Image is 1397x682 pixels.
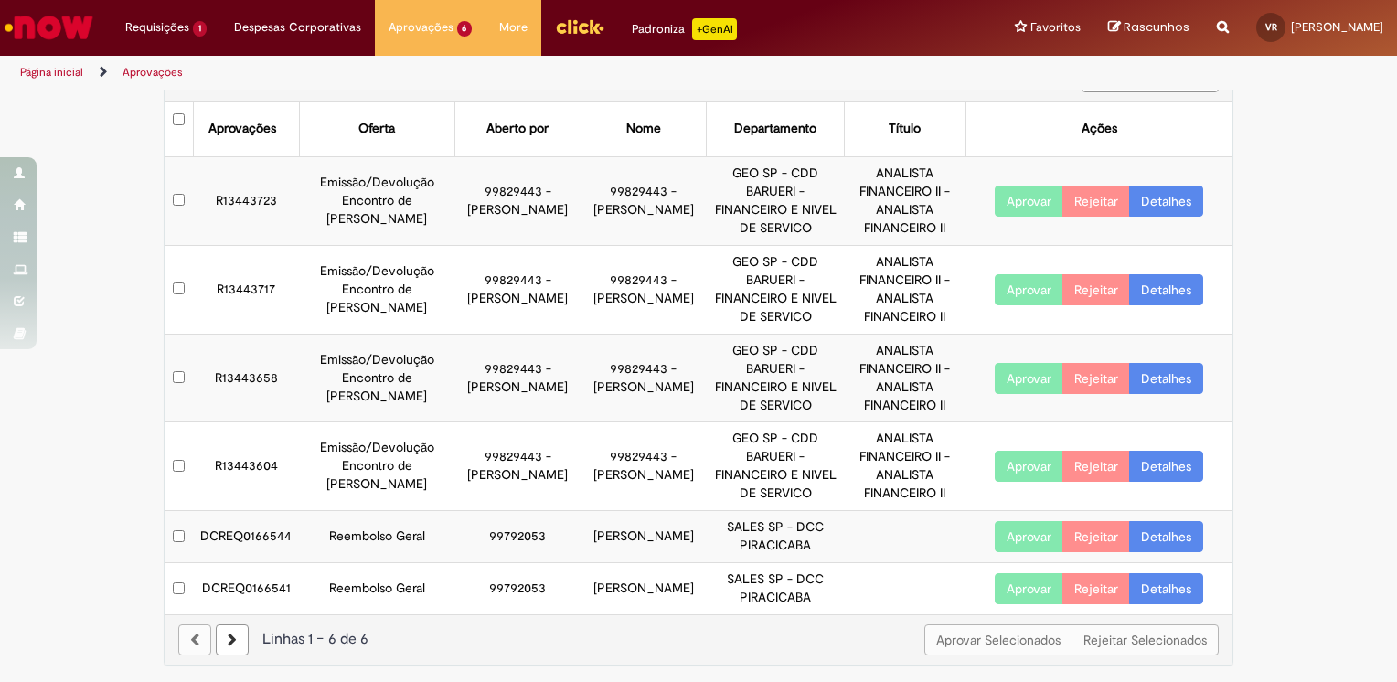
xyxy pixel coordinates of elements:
[1129,186,1203,217] a: Detalhes
[125,18,189,37] span: Requisições
[889,120,921,138] div: Título
[358,120,395,138] div: Oferta
[581,245,707,334] td: 99829443 - [PERSON_NAME]
[123,65,183,80] a: Aprovações
[1129,573,1203,604] a: Detalhes
[193,563,299,614] td: DCREQ0166541
[193,102,299,156] th: Aprovações
[2,9,96,46] img: ServiceNow
[193,21,207,37] span: 1
[707,334,845,422] td: GEO SP - CDD BARUERI - FINANCEIRO E NIVEL DE SERVICO
[707,245,845,334] td: GEO SP - CDD BARUERI - FINANCEIRO E NIVEL DE SERVICO
[632,18,737,40] div: Padroniza
[299,245,454,334] td: Emissão/Devolução Encontro de [PERSON_NAME]
[581,563,707,614] td: [PERSON_NAME]
[193,422,299,511] td: R13443604
[845,334,965,422] td: ANALISTA FINANCEIRO II - ANALISTA FINANCEIRO II
[455,511,581,563] td: 99792053
[299,334,454,422] td: Emissão/Devolução Encontro de [PERSON_NAME]
[995,363,1063,394] button: Aprovar
[486,120,549,138] div: Aberto por
[455,245,581,334] td: 99829443 - [PERSON_NAME]
[1030,18,1081,37] span: Favoritos
[555,13,604,40] img: click_logo_yellow_360x200.png
[1062,363,1130,394] button: Rejeitar
[14,56,918,90] ul: Trilhas de página
[707,156,845,245] td: GEO SP - CDD BARUERI - FINANCEIRO E NIVEL DE SERVICO
[1129,451,1203,482] a: Detalhes
[193,156,299,245] td: R13443723
[1265,21,1277,33] span: VR
[581,334,707,422] td: 99829443 - [PERSON_NAME]
[299,422,454,511] td: Emissão/Devolução Encontro de [PERSON_NAME]
[299,563,454,614] td: Reembolso Geral
[178,629,1219,650] div: Linhas 1 − 6 de 6
[20,65,83,80] a: Página inicial
[1062,573,1130,604] button: Rejeitar
[1062,186,1130,217] button: Rejeitar
[299,156,454,245] td: Emissão/Devolução Encontro de [PERSON_NAME]
[234,18,361,37] span: Despesas Corporativas
[581,156,707,245] td: 99829443 - [PERSON_NAME]
[845,422,965,511] td: ANALISTA FINANCEIRO II - ANALISTA FINANCEIRO II
[1129,274,1203,305] a: Detalhes
[193,511,299,563] td: DCREQ0166544
[995,573,1063,604] button: Aprovar
[1062,451,1130,482] button: Rejeitar
[995,521,1063,552] button: Aprovar
[1124,18,1189,36] span: Rascunhos
[208,120,276,138] div: Aprovações
[455,334,581,422] td: 99829443 - [PERSON_NAME]
[193,245,299,334] td: R13443717
[995,186,1063,217] button: Aprovar
[457,21,473,37] span: 6
[995,451,1063,482] button: Aprovar
[1108,19,1189,37] a: Rascunhos
[734,120,816,138] div: Departamento
[389,18,453,37] span: Aprovações
[1129,521,1203,552] a: Detalhes
[581,511,707,563] td: [PERSON_NAME]
[707,422,845,511] td: GEO SP - CDD BARUERI - FINANCEIRO E NIVEL DE SERVICO
[499,18,528,37] span: More
[707,563,845,614] td: SALES SP - DCC PIRACICABA
[299,511,454,563] td: Reembolso Geral
[1082,120,1117,138] div: Ações
[1062,274,1130,305] button: Rejeitar
[455,563,581,614] td: 99792053
[455,156,581,245] td: 99829443 - [PERSON_NAME]
[455,422,581,511] td: 99829443 - [PERSON_NAME]
[626,120,661,138] div: Nome
[707,511,845,563] td: SALES SP - DCC PIRACICABA
[1129,363,1203,394] a: Detalhes
[1291,19,1383,35] span: [PERSON_NAME]
[1062,521,1130,552] button: Rejeitar
[995,274,1063,305] button: Aprovar
[692,18,737,40] p: +GenAi
[845,245,965,334] td: ANALISTA FINANCEIRO II - ANALISTA FINANCEIRO II
[581,422,707,511] td: 99829443 - [PERSON_NAME]
[193,334,299,422] td: R13443658
[845,156,965,245] td: ANALISTA FINANCEIRO II - ANALISTA FINANCEIRO II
